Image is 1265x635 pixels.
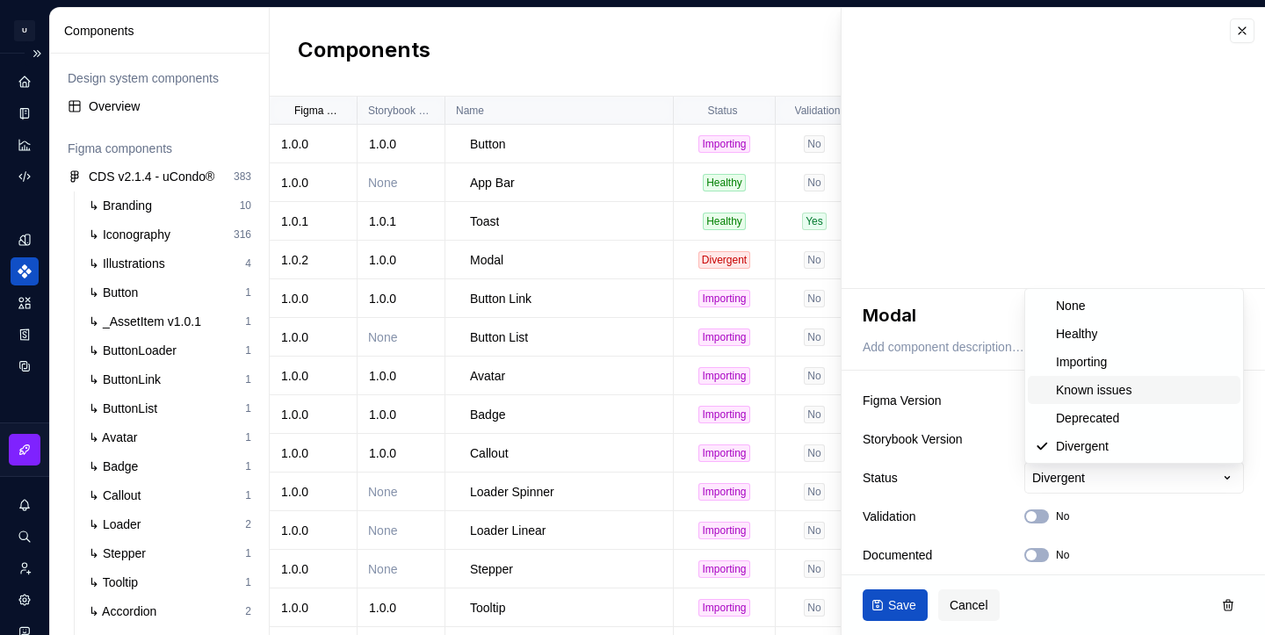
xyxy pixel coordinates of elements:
span: None [1056,299,1085,313]
span: Known issues [1056,383,1131,397]
span: Divergent [1056,439,1109,453]
span: Deprecated [1056,411,1119,425]
span: Importing [1056,355,1107,369]
span: Healthy [1056,327,1097,341]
